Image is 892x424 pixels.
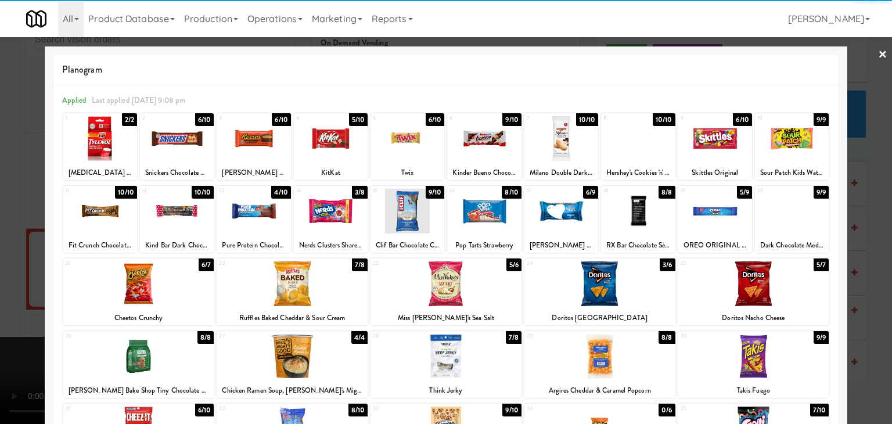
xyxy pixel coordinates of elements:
[371,258,521,325] div: 235/6Miss [PERSON_NAME]'s Sea Salt
[296,166,366,180] div: KitKat
[447,166,521,180] div: Kinder Bueno Chocolate Bar
[371,166,444,180] div: Twix
[140,166,214,180] div: Snickers Chocolate Candy Bar
[449,113,484,123] div: 6
[447,238,521,253] div: Pop Tarts Strawberry
[660,258,675,271] div: 3/6
[678,331,829,398] div: 309/9Takis Fuego
[195,113,214,126] div: 6/10
[142,186,177,196] div: 12
[63,166,137,180] div: [MEDICAL_DATA] Extra Strength Caplets, 500mg
[737,186,752,199] div: 5/9
[348,404,368,416] div: 8/10
[372,166,443,180] div: Twix
[219,186,254,196] div: 13
[371,113,444,180] div: 56/10Twix
[524,331,675,398] div: 298/8Argires Cheddar & Caramel Popcorn
[757,238,827,253] div: Dark Chocolate Medley
[681,331,754,341] div: 30
[757,186,792,196] div: 20
[678,311,829,325] div: Doritos Nacho Cheese
[296,186,331,196] div: 14
[272,113,290,126] div: 6/10
[219,258,292,268] div: 22
[294,166,368,180] div: KitKat
[63,238,137,253] div: Fit Crunch Chocolate Chip Cookie Dough
[603,113,638,123] div: 8
[371,311,521,325] div: Miss [PERSON_NAME]'s Sea Salt
[659,186,675,199] div: 8/8
[66,113,100,123] div: 1
[63,331,214,398] div: 268/8[PERSON_NAME] Bake Shop Tiny Chocolate Chip Cookies
[217,383,368,398] div: Chicken Ramen Soup, [PERSON_NAME]'s Mighty Good Craft Ramen
[371,331,521,398] div: 287/8Think Jerky
[814,113,829,126] div: 9/9
[814,258,829,271] div: 5/7
[217,331,368,398] div: 274/4Chicken Ramen Soup, [PERSON_NAME]'s Mighty Good Craft Ramen
[502,113,521,126] div: 9/10
[681,258,754,268] div: 25
[755,238,829,253] div: Dark Chocolate Medley
[447,113,521,180] div: 69/10Kinder Bueno Chocolate Bar
[678,113,752,180] div: 96/10Skittles Original
[814,186,829,199] div: 9/9
[271,186,290,199] div: 4/10
[601,113,675,180] div: 810/10Hershey's Cookies 'n' Creme Candy Bars
[755,186,829,253] div: 209/9Dark Chocolate Medley
[294,113,368,180] div: 45/10KitKat
[524,383,675,398] div: Argires Cheddar & Caramel Popcorn
[524,186,598,253] div: 176/9[PERSON_NAME] [PERSON_NAME] Krispies Treats
[192,186,214,199] div: 10/10
[527,258,600,268] div: 24
[294,238,368,253] div: Nerds Clusters Share Size
[197,331,214,344] div: 8/8
[371,186,444,253] div: 159/10Clif Bar Chocolate Chip
[373,258,446,268] div: 23
[217,258,368,325] div: 227/8Ruffles Baked Cheddar & Sour Cream
[142,166,212,180] div: Snickers Chocolate Candy Bar
[219,331,292,341] div: 27
[218,383,366,398] div: Chicken Ramen Soup, [PERSON_NAME]'s Mighty Good Craft Ramen
[449,238,519,253] div: Pop Tarts Strawberry
[92,95,186,106] span: Last applied [DATE] 9:08 pm
[524,166,598,180] div: Milano Double Dark Chocolate Cookies
[294,186,368,253] div: 143/8Nerds Clusters Share Size
[63,258,214,325] div: 216/7Cheetos Crunchy
[526,166,596,180] div: Milano Double Dark Chocolate Cookies
[66,186,100,196] div: 11
[659,331,675,344] div: 8/8
[373,186,408,196] div: 15
[681,404,754,414] div: 35
[218,166,289,180] div: [PERSON_NAME] Peanut Butter Cups
[140,113,214,180] div: 26/10Snickers Chocolate Candy Bar
[426,186,444,199] div: 9/10
[502,186,521,199] div: 8/10
[524,258,675,325] div: 243/6Doritos [GEOGRAPHIC_DATA]
[217,238,290,253] div: Pure Protein Chocolate Deluxe
[122,113,137,126] div: 2/2
[447,186,521,253] div: 168/10Pop Tarts Strawberry
[583,186,598,199] div: 6/9
[757,113,792,123] div: 10
[62,95,87,106] span: Applied
[506,258,521,271] div: 5/6
[219,113,254,123] div: 3
[66,258,139,268] div: 21
[449,186,484,196] div: 16
[371,238,444,253] div: Clif Bar Chocolate Chip
[680,311,828,325] div: Doritos Nacho Cheese
[576,113,599,126] div: 10/10
[372,383,520,398] div: Think Jerky
[659,404,675,416] div: 0/6
[219,404,292,414] div: 32
[373,113,408,123] div: 5
[66,404,139,414] div: 31
[195,404,214,416] div: 6/10
[601,238,675,253] div: RX Bar Chocolate Sea Salt
[65,311,213,325] div: Cheetos Crunchy
[63,311,214,325] div: Cheetos Crunchy
[680,238,750,253] div: OREO ORIGINAL COOKIES 2.4 OZ
[199,258,214,271] div: 6/7
[524,113,598,180] div: 710/10Milano Double Dark Chocolate Cookies
[681,186,715,196] div: 19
